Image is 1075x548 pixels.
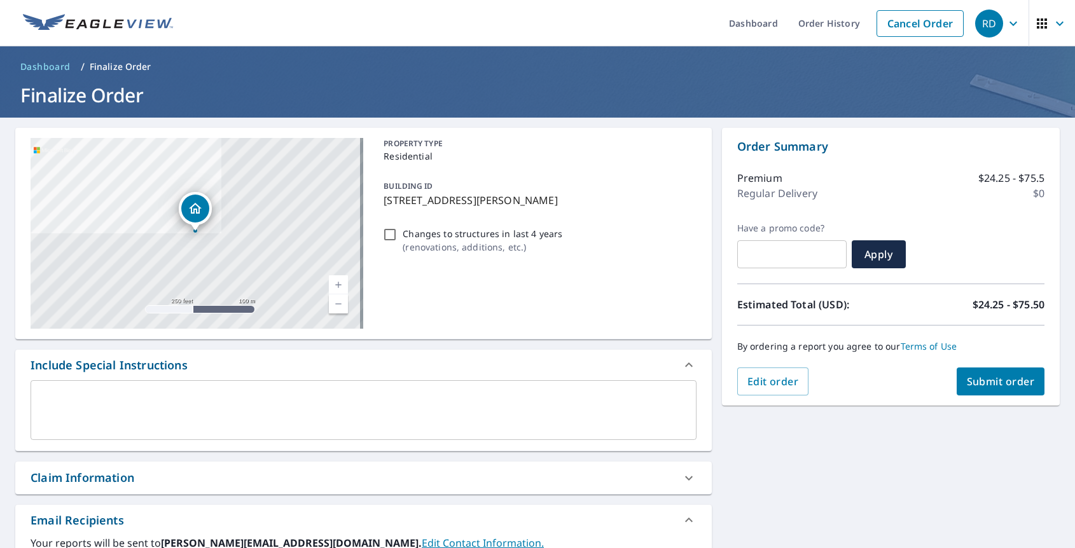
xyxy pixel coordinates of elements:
[747,374,799,388] span: Edit order
[329,275,348,294] a: Current Level 17, Zoom In
[179,192,212,231] div: Dropped pin, building 1, Residential property, 7626 Grissom Rd San Antonio, TX 78251
[31,512,124,529] div: Email Recipients
[403,227,562,240] p: Changes to structures in last 4 years
[90,60,151,73] p: Finalize Order
[737,186,817,201] p: Regular Delivery
[978,170,1044,186] p: $24.25 - $75.5
[737,341,1044,352] p: By ordering a report you agree to our
[384,149,691,163] p: Residential
[15,350,712,380] div: Include Special Instructions
[975,10,1003,38] div: RD
[973,297,1044,312] p: $24.25 - $75.50
[15,505,712,535] div: Email Recipients
[384,181,433,191] p: BUILDING ID
[877,10,964,37] a: Cancel Order
[957,367,1045,395] button: Submit order
[384,193,691,208] p: [STREET_ADDRESS][PERSON_NAME]
[403,240,562,254] p: ( renovations, additions, etc. )
[967,374,1035,388] span: Submit order
[23,14,173,33] img: EV Logo
[15,57,1060,77] nav: breadcrumb
[901,340,957,352] a: Terms of Use
[20,60,71,73] span: Dashboard
[15,82,1060,108] h1: Finalize Order
[384,138,691,149] p: PROPERTY TYPE
[852,240,906,268] button: Apply
[329,294,348,313] a: Current Level 17, Zoom Out
[737,367,809,395] button: Edit order
[31,357,188,374] div: Include Special Instructions
[737,138,1044,155] p: Order Summary
[15,462,712,494] div: Claim Information
[737,223,847,234] label: Have a promo code?
[737,297,891,312] p: Estimated Total (USD):
[737,170,782,186] p: Premium
[862,247,896,261] span: Apply
[15,57,76,77] a: Dashboard
[81,59,85,74] li: /
[31,469,134,486] div: Claim Information
[1033,186,1044,201] p: $0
